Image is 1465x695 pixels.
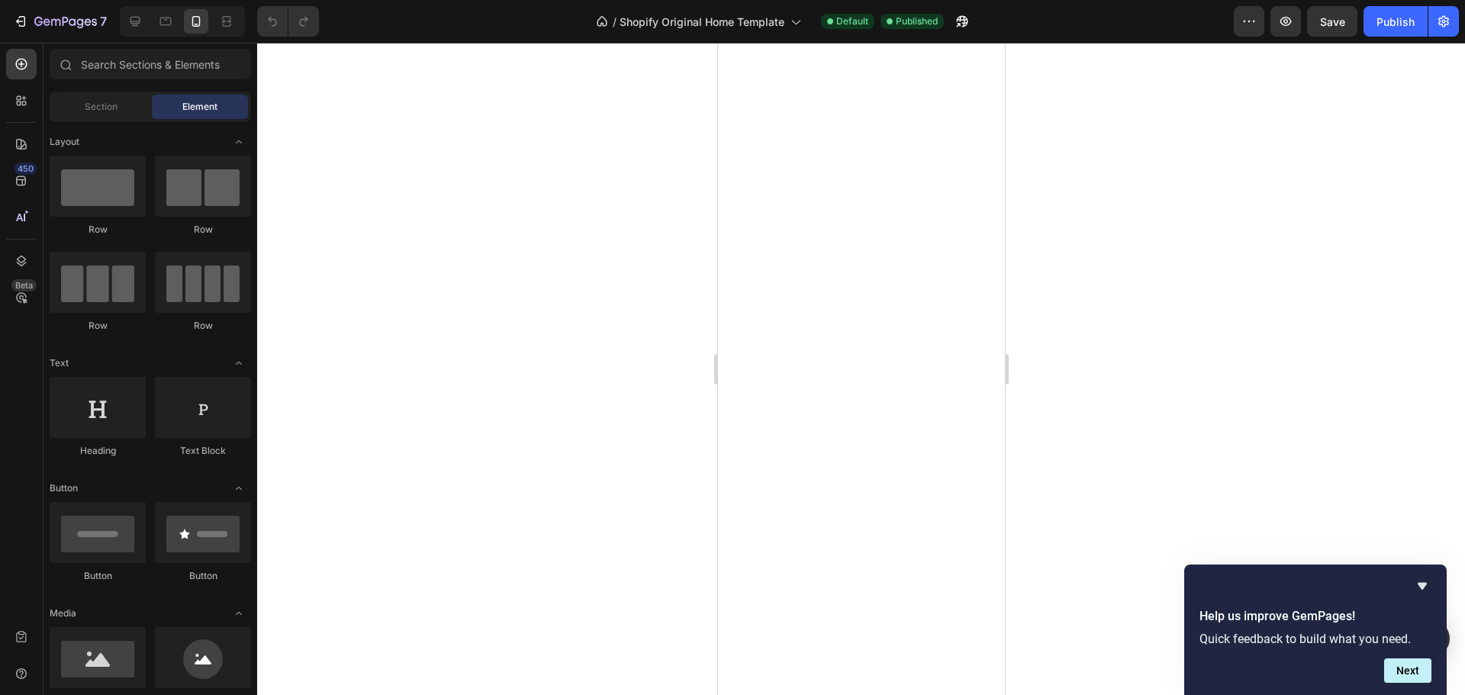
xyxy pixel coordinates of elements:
button: Publish [1364,6,1428,37]
button: 7 [6,6,114,37]
div: Row [155,319,251,333]
span: Published [896,14,938,28]
span: Element [182,100,217,114]
input: Search Sections & Elements [50,49,251,79]
h2: Help us improve GemPages! [1199,607,1431,626]
div: Row [155,223,251,236]
span: Layout [50,135,79,149]
p: 7 [100,12,107,31]
div: 450 [14,162,37,175]
span: Toggle open [227,476,251,500]
span: Button [50,481,78,495]
span: Shopify Original Home Template [620,14,784,30]
span: Save [1320,15,1345,28]
div: Button [50,569,146,583]
div: Heading [50,444,146,458]
span: Toggle open [227,351,251,375]
span: Toggle open [227,130,251,154]
div: Text Block [155,444,251,458]
span: Media [50,607,76,620]
span: / [613,14,617,30]
div: Beta [11,279,37,291]
div: Publish [1376,14,1415,30]
button: Hide survey [1413,577,1431,595]
span: Default [836,14,868,28]
span: Text [50,356,69,370]
div: Row [50,319,146,333]
span: Section [85,100,118,114]
p: Quick feedback to build what you need. [1199,632,1431,646]
div: Button [155,569,251,583]
div: Row [50,223,146,236]
button: Next question [1384,658,1431,683]
div: Undo/Redo [257,6,319,37]
span: Toggle open [227,601,251,626]
div: Help us improve GemPages! [1199,577,1431,683]
iframe: Design area [718,43,1005,695]
button: Save [1307,6,1357,37]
